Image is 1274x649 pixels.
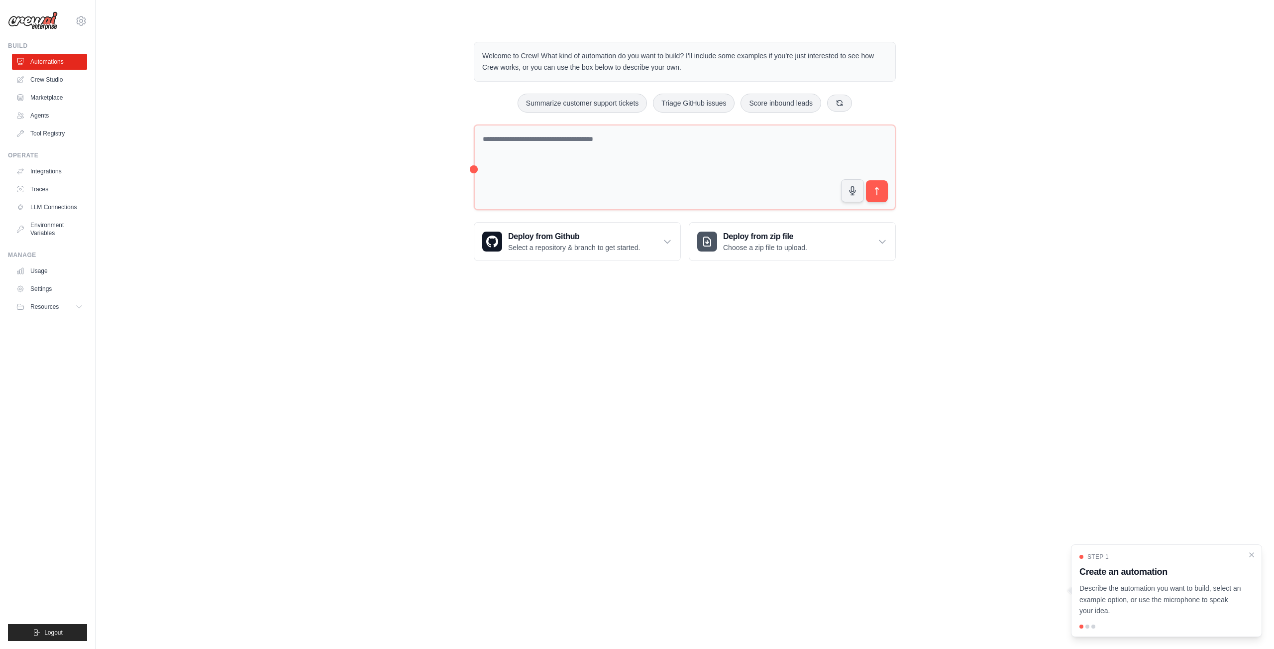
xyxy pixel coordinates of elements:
a: Environment Variables [12,217,87,241]
button: Resources [12,299,87,315]
a: Integrations [12,163,87,179]
button: Score inbound leads [741,94,821,113]
h3: Deploy from zip file [723,231,807,243]
div: Operate [8,151,87,159]
p: Select a repository & branch to get started. [508,243,640,253]
span: Resources [30,303,59,311]
span: Logout [44,629,63,637]
a: Automations [12,54,87,70]
a: Traces [12,181,87,197]
p: Choose a zip file to upload. [723,243,807,253]
div: Manage [8,251,87,259]
a: Settings [12,281,87,297]
span: Step 1 [1087,553,1109,561]
div: Build [8,42,87,50]
button: Summarize customer support tickets [518,94,647,113]
button: Close walkthrough [1248,551,1256,559]
button: Triage GitHub issues [653,94,735,113]
a: Usage [12,263,87,279]
a: Marketplace [12,90,87,106]
a: Crew Studio [12,72,87,88]
a: Agents [12,108,87,124]
img: Logo [8,11,58,30]
a: Tool Registry [12,126,87,141]
h3: Deploy from Github [508,231,640,243]
button: Logout [8,624,87,641]
p: Welcome to Crew! What kind of automation do you want to build? I'll include some examples if you'... [482,50,887,73]
a: LLM Connections [12,199,87,215]
p: Describe the automation you want to build, select an example option, or use the microphone to spe... [1079,583,1242,617]
h3: Create an automation [1079,565,1242,579]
